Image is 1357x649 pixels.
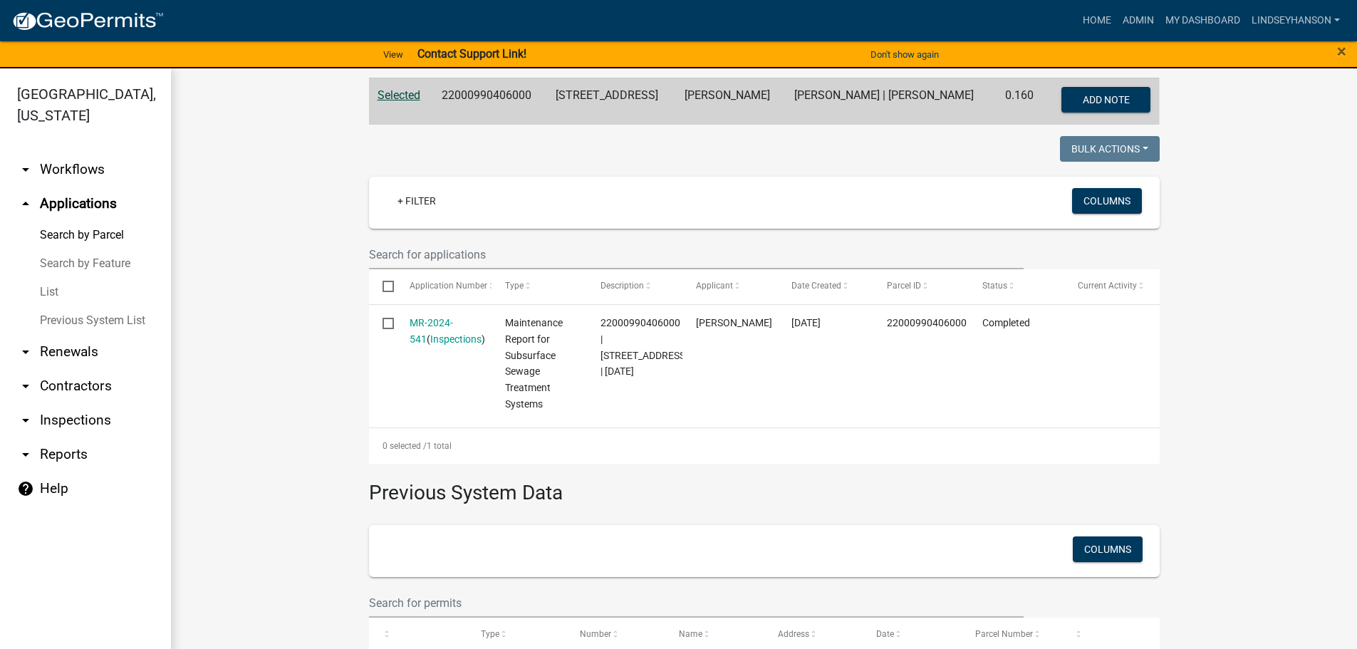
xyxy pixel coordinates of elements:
[417,47,526,61] strong: Contact Support Link!
[873,269,969,303] datatable-header-cell: Parcel ID
[778,629,809,639] span: Address
[865,43,945,66] button: Don't show again
[505,281,524,291] span: Type
[696,317,772,328] span: Jacob Bigelow
[369,240,1024,269] input: Search for applications
[481,629,499,639] span: Type
[430,333,482,345] a: Inspections
[600,281,644,291] span: Description
[580,629,611,639] span: Number
[1073,536,1143,562] button: Columns
[17,343,34,360] i: arrow_drop_down
[505,317,563,410] span: Maintenance Report for Subsurface Sewage Treatment Systems
[369,269,396,303] datatable-header-cell: Select
[887,281,921,291] span: Parcel ID
[369,588,1024,618] input: Search for permits
[410,281,487,291] span: Application Number
[1337,41,1346,61] span: ×
[587,269,682,303] datatable-header-cell: Description
[396,269,492,303] datatable-header-cell: Application Number
[975,629,1033,639] span: Parcel Number
[17,480,34,497] i: help
[410,317,453,345] a: MR-2024-541
[786,78,997,125] td: [PERSON_NAME] | [PERSON_NAME]
[696,281,733,291] span: Applicant
[378,88,420,102] a: Selected
[1246,7,1346,34] a: Lindseyhanson
[982,281,1007,291] span: Status
[682,269,778,303] datatable-header-cell: Applicant
[369,428,1160,464] div: 1 total
[17,378,34,395] i: arrow_drop_down
[17,161,34,178] i: arrow_drop_down
[17,412,34,429] i: arrow_drop_down
[410,315,478,348] div: ( )
[876,629,894,639] span: Date
[1060,136,1160,162] button: Bulk Actions
[676,78,786,125] td: [PERSON_NAME]
[1337,43,1346,60] button: Close
[1117,7,1160,34] a: Admin
[887,317,967,328] span: 22000990406000
[433,78,548,125] td: 22000990406000
[791,281,841,291] span: Date Created
[1083,93,1130,105] span: Add Note
[1077,7,1117,34] a: Home
[383,441,427,451] span: 0 selected /
[997,78,1046,125] td: 0.160
[1078,281,1137,291] span: Current Activity
[982,317,1030,328] span: Completed
[1061,87,1150,113] button: Add Note
[378,43,409,66] a: View
[600,317,688,377] span: 22000990406000 | 32261 CLAY BANK RD | 05/06/2024
[1064,269,1160,303] datatable-header-cell: Current Activity
[386,188,447,214] a: + Filter
[778,269,873,303] datatable-header-cell: Date Created
[17,446,34,463] i: arrow_drop_down
[369,464,1160,508] h3: Previous System Data
[492,269,587,303] datatable-header-cell: Type
[1072,188,1142,214] button: Columns
[17,195,34,212] i: arrow_drop_up
[1160,7,1246,34] a: My Dashboard
[791,317,821,328] span: 05/06/2024
[969,269,1064,303] datatable-header-cell: Status
[679,629,702,639] span: Name
[547,78,675,125] td: [STREET_ADDRESS]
